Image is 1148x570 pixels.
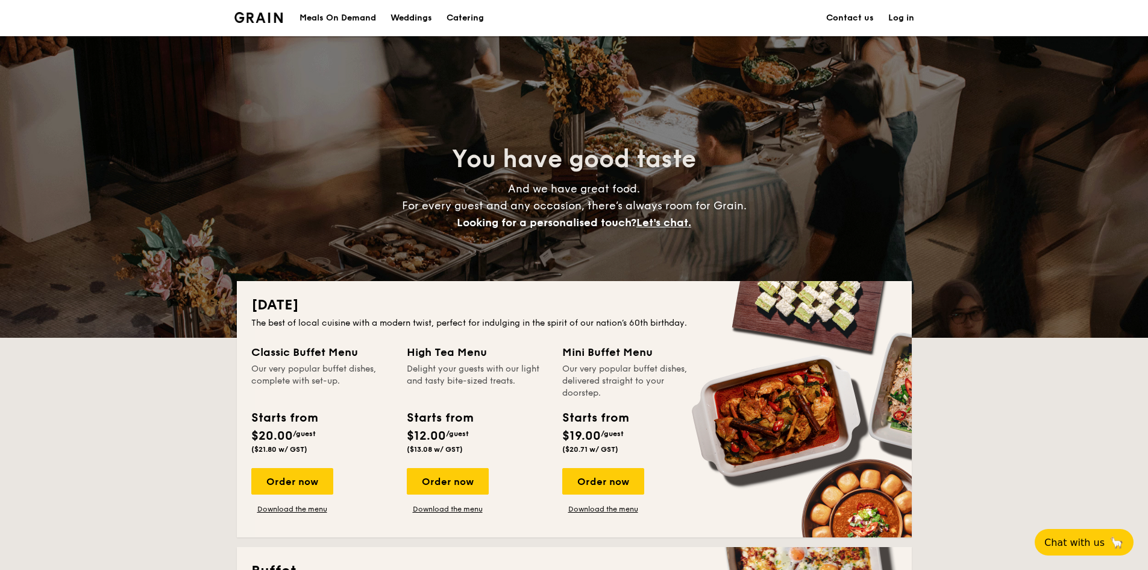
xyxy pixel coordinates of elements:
a: Download the menu [562,504,644,514]
span: /guest [293,429,316,438]
span: ($20.71 w/ GST) [562,445,618,454]
div: High Tea Menu [407,344,548,361]
span: ($13.08 w/ GST) [407,445,463,454]
div: Starts from [251,409,317,427]
button: Chat with us🦙 [1035,529,1134,556]
span: /guest [601,429,624,438]
span: $12.00 [407,429,446,443]
span: ($21.80 w/ GST) [251,445,307,454]
span: $19.00 [562,429,601,443]
div: Order now [251,468,333,495]
span: $20.00 [251,429,293,443]
span: Chat with us [1044,537,1105,548]
div: The best of local cuisine with a modern twist, perfect for indulging in the spirit of our nation’... [251,317,897,329]
h2: [DATE] [251,296,897,315]
span: Let's chat. [636,216,691,229]
div: Mini Buffet Menu [562,344,703,361]
div: Classic Buffet Menu [251,344,392,361]
span: /guest [446,429,469,438]
a: Download the menu [251,504,333,514]
span: You have good taste [452,145,696,174]
span: 🦙 [1109,536,1124,549]
div: Order now [562,468,644,495]
span: And we have great food. For every guest and any occasion, there’s always room for Grain. [402,182,747,229]
a: Download the menu [407,504,489,514]
div: Order now [407,468,489,495]
div: Our very popular buffet dishes, delivered straight to your doorstep. [562,363,703,399]
div: Delight your guests with our light and tasty bite-sized treats. [407,363,548,399]
div: Starts from [562,409,628,427]
div: Our very popular buffet dishes, complete with set-up. [251,363,392,399]
div: Starts from [407,409,472,427]
span: Looking for a personalised touch? [457,216,636,229]
img: Grain [234,12,283,23]
a: Logotype [234,12,283,23]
